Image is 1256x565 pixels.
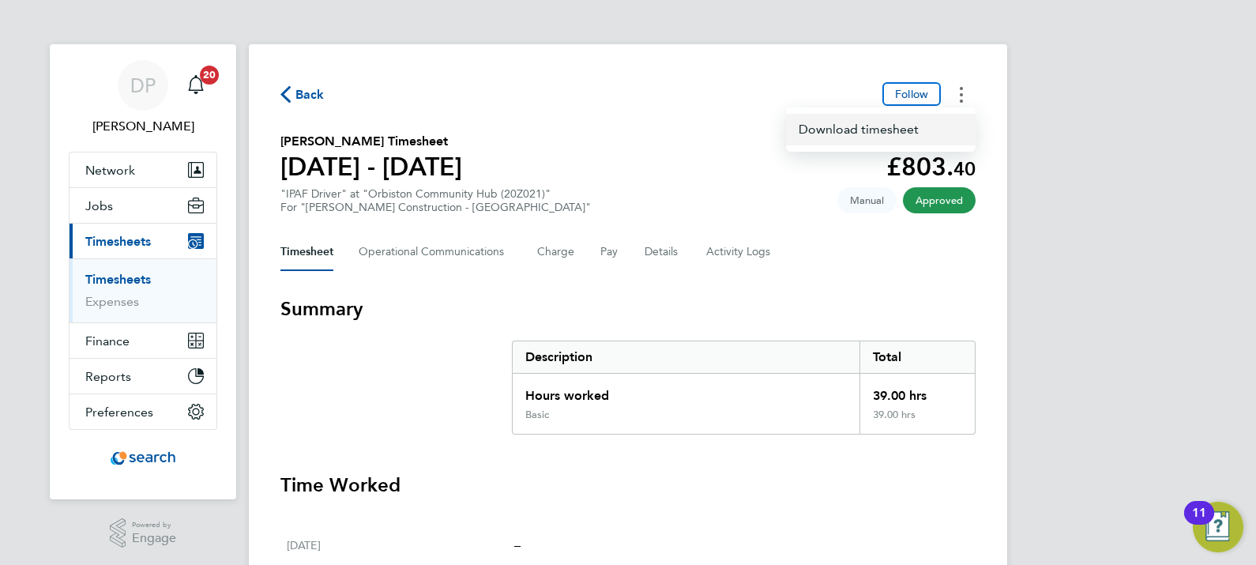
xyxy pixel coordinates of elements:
[85,234,151,249] span: Timesheets
[645,233,681,271] button: Details
[295,85,325,104] span: Back
[85,294,139,309] a: Expenses
[514,537,521,552] span: –
[50,44,236,499] nav: Main navigation
[70,153,216,187] button: Network
[70,258,216,322] div: Timesheets
[110,518,177,548] a: Powered byEngage
[85,163,135,178] span: Network
[69,60,217,136] a: DP[PERSON_NAME]
[280,187,591,214] div: "IPAF Driver" at "Orbiston Community Hub (20Z021)"
[1193,502,1243,552] button: Open Resource Center, 11 new notifications
[706,233,773,271] button: Activity Logs
[70,359,216,394] button: Reports
[85,272,151,287] a: Timesheets
[513,374,859,409] div: Hours worked
[886,152,976,182] app-decimal: £803.
[1192,513,1206,533] div: 11
[525,409,549,421] div: Basic
[180,60,212,111] a: 20
[280,151,462,183] h1: [DATE] - [DATE]
[903,187,976,213] span: This timesheet has been approved.
[280,85,325,104] button: Back
[895,87,928,101] span: Follow
[70,323,216,358] button: Finance
[280,201,591,214] div: For "[PERSON_NAME] Construction - [GEOGRAPHIC_DATA]"
[287,536,514,555] div: [DATE]
[513,341,859,373] div: Description
[947,82,976,107] button: Timesheets Menu
[882,82,941,106] button: Follow
[70,224,216,258] button: Timesheets
[85,405,153,420] span: Preferences
[512,341,976,435] div: Summary
[859,409,975,434] div: 39.00 hrs
[85,369,131,384] span: Reports
[132,532,176,545] span: Engage
[69,446,217,471] a: Go to home page
[200,66,219,85] span: 20
[859,341,975,373] div: Total
[111,446,176,471] img: searchconsultancy-logo-retina.png
[280,233,333,271] button: Timesheet
[359,233,512,271] button: Operational Communications
[132,518,176,532] span: Powered by
[786,114,976,145] a: Timesheets Menu
[280,296,976,322] h3: Summary
[859,374,975,409] div: 39.00 hrs
[600,233,619,271] button: Pay
[837,187,897,213] span: This timesheet was manually created.
[130,75,156,96] span: DP
[70,394,216,429] button: Preferences
[70,188,216,223] button: Jobs
[953,157,976,180] span: 40
[69,117,217,136] span: Dan Proudfoot
[85,198,113,213] span: Jobs
[280,132,462,151] h2: [PERSON_NAME] Timesheet
[537,233,575,271] button: Charge
[85,333,130,348] span: Finance
[280,473,976,498] h3: Time Worked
